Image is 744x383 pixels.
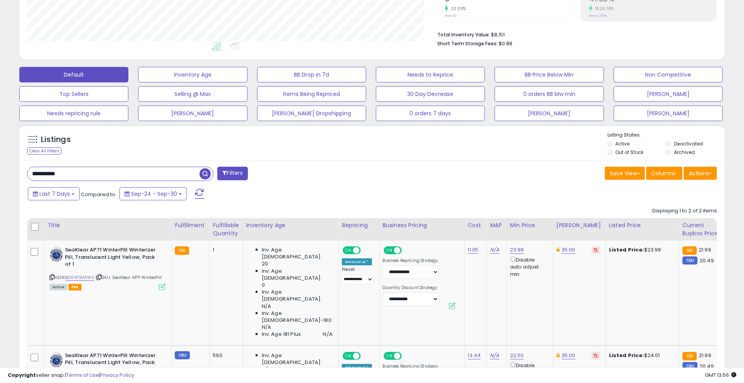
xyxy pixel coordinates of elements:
[138,86,247,102] button: Selling @ Max
[510,255,547,278] div: Disable auto adjust min
[342,221,376,229] div: Repricing
[684,167,717,180] button: Actions
[213,352,237,359] div: 590
[468,246,479,254] a: 11.05
[376,86,485,102] button: 30 Day Decrease
[499,40,512,47] span: $0.88
[217,167,247,180] button: Filters
[605,167,645,180] button: Save View
[138,106,247,121] button: [PERSON_NAME]
[510,221,550,229] div: Min Price
[68,284,82,291] span: FBA
[609,221,676,229] div: Listed Price
[41,134,71,145] h5: Listings
[614,86,723,102] button: [PERSON_NAME]
[490,221,503,229] div: MAP
[448,6,466,12] small: 20.00%
[614,106,723,121] button: [PERSON_NAME]
[27,147,61,155] div: Clear All Filters
[683,256,698,265] small: FBM
[28,187,80,200] button: Last 7 Days
[19,67,128,82] button: Default
[437,40,498,47] b: Short Term Storage Fees:
[652,207,717,215] div: Displaying 1 to 2 of 2 items
[383,258,439,263] label: Business Repricing Strategy:
[323,331,333,338] span: N/A
[175,246,189,255] small: FBA
[383,285,439,291] label: Quantity Discount Strategy:
[615,149,643,156] label: Out of Stock
[468,352,481,359] a: 13.44
[699,246,711,253] span: 21.99
[66,371,99,379] a: Terms of Use
[81,191,116,198] span: Compared to:
[683,246,697,255] small: FBA
[609,246,673,253] div: $23.99
[468,221,484,229] div: Cost
[437,29,711,39] li: $8,151
[384,352,394,359] span: ON
[342,258,372,265] div: Amazon AI *
[589,14,607,18] small: Prev: 2.55%
[556,221,602,229] div: [PERSON_NAME]
[490,246,499,254] a: N/A
[510,352,524,359] a: 22.50
[65,352,159,376] b: SeaKlear AP71 WinterPill Winterizer Pill, Translucent Light Yellow, Pack of 1
[400,247,413,254] span: OFF
[8,372,134,379] div: seller snap | |
[495,106,604,121] button: [PERSON_NAME]
[609,352,644,359] b: Listed Price:
[49,284,67,291] span: All listings currently available for purchase on Amazon
[607,132,725,139] p: Listing States:
[510,246,524,254] a: 23.99
[262,352,333,366] span: Inv. Age [DEMOGRAPHIC_DATA]:
[262,310,333,324] span: Inv. Age [DEMOGRAPHIC_DATA]-180:
[445,14,456,18] small: Prev: 5
[651,169,676,177] span: Columns
[262,282,265,289] span: 0
[65,246,159,270] b: SeaKlear AP71 WinterPill Winterizer Pill, Translucent Light Yellow, Pack of 1
[383,221,461,229] div: Business Pricing
[376,67,485,82] button: Needs to Reprice
[100,371,134,379] a: Privacy Policy
[257,106,366,121] button: [PERSON_NAME] Dropshipping
[700,257,714,264] span: 20.49
[19,86,128,102] button: Top Sellers
[343,352,353,359] span: ON
[19,106,128,121] button: Needs repricing rule
[360,247,372,254] span: OFF
[343,247,353,254] span: ON
[490,352,499,359] a: N/A
[495,67,604,82] button: BB Price Below Min
[674,140,703,147] label: Deactivated
[384,247,394,254] span: ON
[96,274,162,280] span: | SKU: SeaKlear AP71 WinterPill
[609,352,673,359] div: $24.01
[262,289,333,303] span: Inv. Age [DEMOGRAPHIC_DATA]:
[131,190,177,198] span: Sep-24 - Sep-30
[262,331,302,338] span: Inv. Age 181 Plus:
[49,352,63,368] img: 51-E2st-m-L._SL40_.jpg
[615,140,630,147] label: Active
[705,371,736,379] span: 2025-10-8 13:56 GMT
[262,268,333,282] span: Inv. Age [DEMOGRAPHIC_DATA]:
[8,371,36,379] strong: Copyright
[262,246,333,260] span: Inv. Age [DEMOGRAPHIC_DATA]:
[437,31,490,38] b: Total Inventory Value:
[592,6,614,12] small: 1520.78%
[48,221,168,229] div: Title
[360,352,372,359] span: OFF
[65,274,94,281] a: B00479AFWS
[561,352,575,359] a: 35.00
[257,86,366,102] button: Items Being Repriced
[674,149,695,156] label: Archived
[257,67,366,82] button: BB Drop in 7d
[683,352,697,361] small: FBA
[342,267,374,284] div: Preset:
[609,246,644,253] b: Listed Price:
[400,352,413,359] span: OFF
[262,260,268,267] span: 20
[119,187,187,200] button: Sep-24 - Sep-30
[49,246,166,289] div: ASIN:
[646,167,683,180] button: Columns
